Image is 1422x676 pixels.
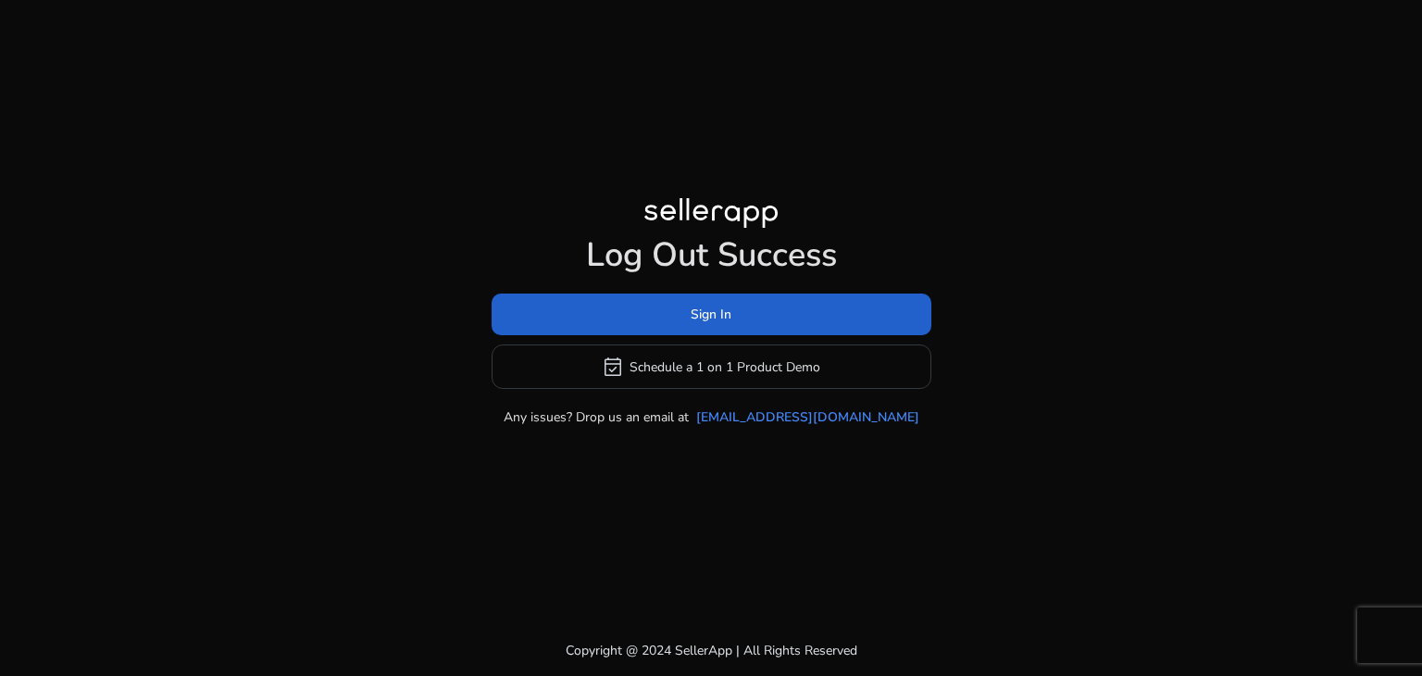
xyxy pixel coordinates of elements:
p: Any issues? Drop us an email at [504,407,689,427]
span: event_available [602,356,624,378]
h1: Log Out Success [492,235,931,275]
button: event_availableSchedule a 1 on 1 Product Demo [492,344,931,389]
button: Sign In [492,294,931,335]
a: [EMAIL_ADDRESS][DOMAIN_NAME] [696,407,919,427]
span: Sign In [691,305,731,324]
